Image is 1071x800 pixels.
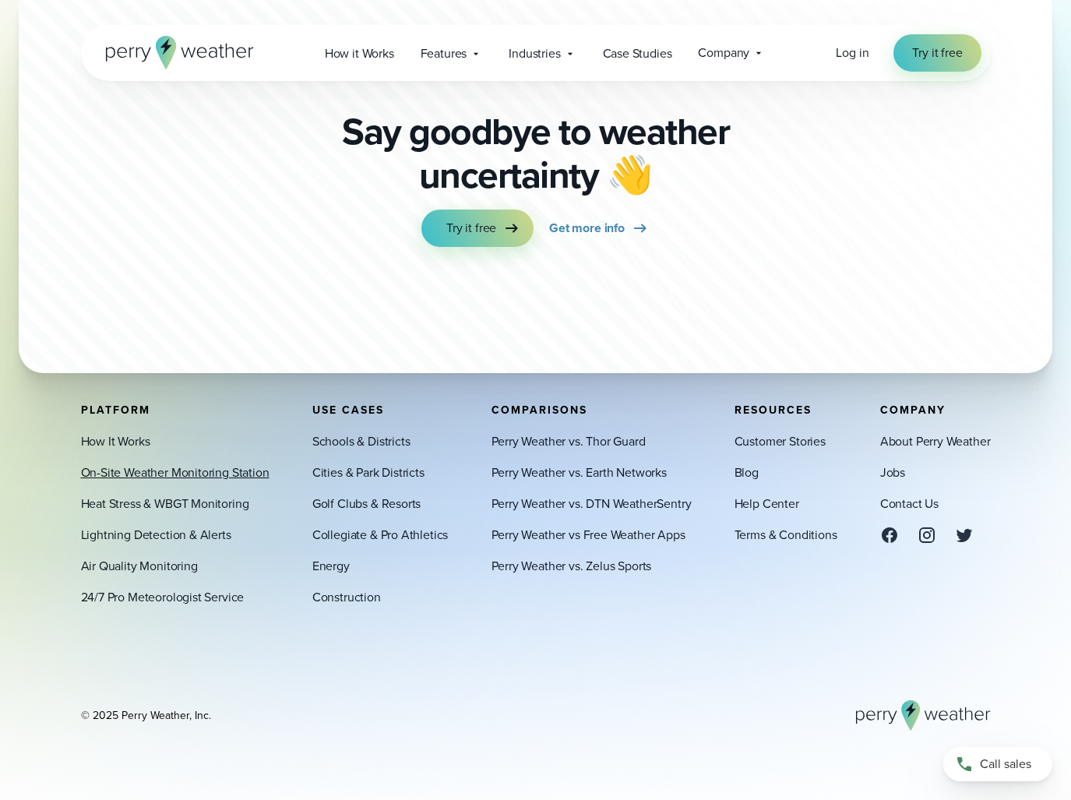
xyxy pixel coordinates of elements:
[943,747,1052,781] a: Call sales
[735,526,837,544] a: Terms & Conditions
[893,34,981,72] a: Try it free
[549,219,625,238] span: Get more info
[549,210,650,247] a: Get more info
[735,432,826,451] a: Customer Stories
[698,44,749,62] span: Company
[81,708,211,724] div: © 2025 Perry Weather, Inc.
[312,557,350,576] a: Energy
[912,44,962,62] span: Try it free
[491,432,646,451] a: Perry Weather vs. Thor Guard
[980,755,1031,774] span: Call sales
[312,463,425,482] a: Cities & Park Districts
[81,526,231,544] a: Lightning Detection & Alerts
[81,588,245,607] a: 24/7 Pro Meteorologist Service
[312,526,448,544] a: Collegiate & Pro Athletics
[312,402,384,418] span: Use Cases
[735,463,759,482] a: Blog
[325,44,394,63] span: How it Works
[880,432,991,451] a: About Perry Weather
[81,495,249,513] a: Heat Stress & WBGT Monitoring
[491,557,652,576] a: Perry Weather vs. Zelus Sports
[81,402,150,418] span: Platform
[421,44,467,63] span: Features
[421,210,534,247] a: Try it free
[590,37,685,69] a: Case Studies
[491,463,667,482] a: Perry Weather vs. Earth Networks
[491,402,587,418] span: Comparisons
[880,463,905,482] a: Jobs
[491,526,685,544] a: Perry Weather vs Free Weather Apps
[81,463,270,482] a: On-Site Weather Monitoring Station
[836,44,868,62] a: Log in
[735,402,812,418] span: Resources
[603,44,672,63] span: Case Studies
[491,495,692,513] a: Perry Weather vs. DTN WeatherSentry
[312,495,421,513] a: Golf Clubs & Resorts
[446,219,496,238] span: Try it free
[312,37,407,69] a: How it Works
[880,495,939,513] a: Contact Us
[509,44,560,63] span: Industries
[880,402,946,418] span: Company
[81,557,198,576] a: Air Quality Monitoring
[735,495,799,513] a: Help Center
[81,432,150,451] a: How It Works
[336,110,735,197] p: Say goodbye to weather uncertainty 👋
[312,432,410,451] a: Schools & Districts
[312,588,381,607] a: Construction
